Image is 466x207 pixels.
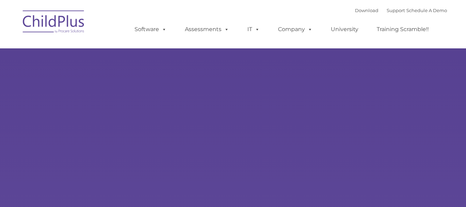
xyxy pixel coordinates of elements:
[355,8,378,13] a: Download
[19,6,88,40] img: ChildPlus by Procare Solutions
[271,22,319,36] a: Company
[128,22,173,36] a: Software
[387,8,405,13] a: Support
[355,8,447,13] font: |
[324,22,365,36] a: University
[240,22,267,36] a: IT
[178,22,236,36] a: Assessments
[370,22,436,36] a: Training Scramble!!
[406,8,447,13] a: Schedule A Demo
